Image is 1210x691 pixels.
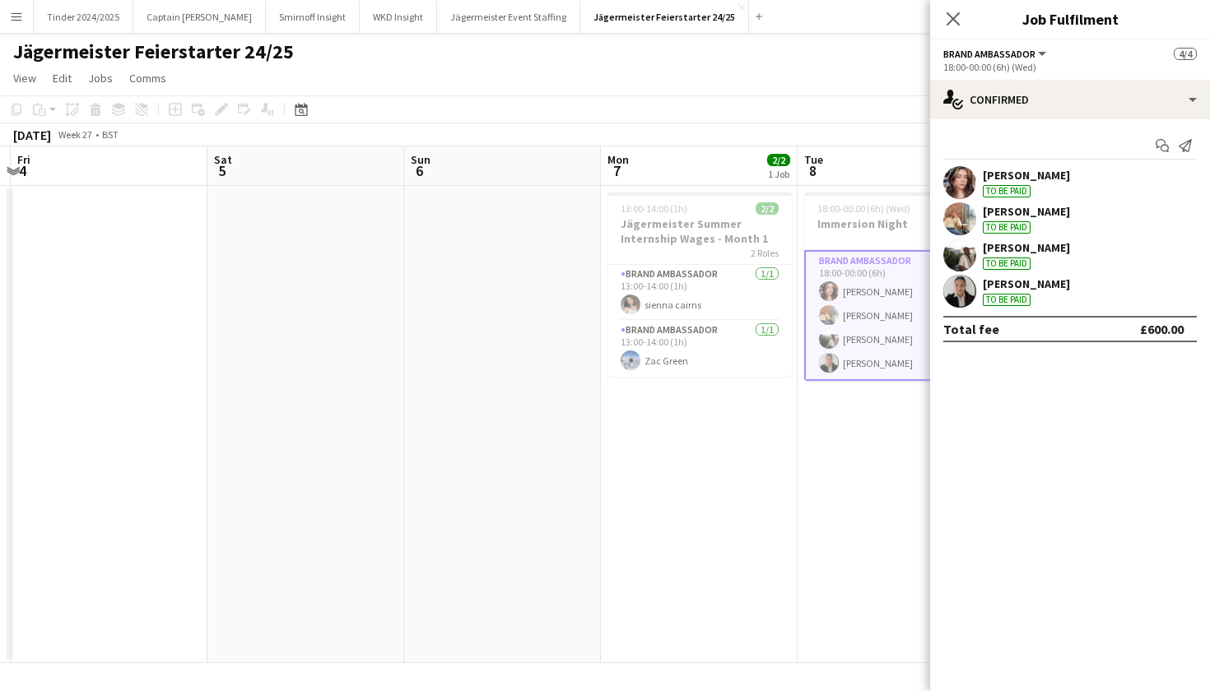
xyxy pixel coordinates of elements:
div: Confirmed [930,80,1210,119]
span: Sat [214,152,232,167]
app-job-card: 13:00-14:00 (1h)2/2Jägermeister Summer Internship Wages - Month 12 RolesBrand Ambassador1/113:00-... [607,192,792,377]
div: [PERSON_NAME] [983,204,1070,219]
div: To be paid [983,294,1031,306]
div: £600.00 [1140,321,1184,337]
span: View [13,71,36,86]
app-card-role: Brand Ambassador4/418:00-00:00 (6h)[PERSON_NAME][PERSON_NAME][PERSON_NAME][PERSON_NAME] [804,250,989,381]
a: Comms [123,67,173,89]
h3: Job Fulfilment [930,8,1210,30]
span: 4 [15,161,30,180]
div: To be paid [983,185,1031,197]
span: Edit [53,71,72,86]
span: 13:00-14:00 (1h) [621,202,687,215]
button: Smirnoff Insight [266,1,360,33]
span: 6 [408,161,430,180]
div: [DATE] [13,127,51,143]
button: Tinder 2024/2025 [34,1,133,33]
span: 4/4 [1174,48,1197,60]
button: Captain [PERSON_NAME] [133,1,266,33]
app-card-role: Brand Ambassador1/113:00-14:00 (1h)sienna cairns [607,265,792,321]
span: Brand Ambassador [943,48,1035,60]
span: Sun [411,152,430,167]
span: Jobs [88,71,113,86]
span: 2/2 [767,154,790,166]
div: To be paid [983,257,1031,270]
span: 2/2 [756,202,779,215]
div: [PERSON_NAME] [983,240,1070,255]
div: Total fee [943,321,999,337]
div: [PERSON_NAME] [983,276,1070,291]
div: 1 Job [768,168,789,180]
div: To be paid [983,221,1031,234]
a: Jobs [81,67,119,89]
h3: Jägermeister Summer Internship Wages - Month 1 [607,216,792,246]
span: Comms [129,71,166,86]
div: BST [102,128,119,141]
span: 5 [212,161,232,180]
span: 8 [802,161,823,180]
button: Jägermeister Event Staffing [437,1,580,33]
h1: Jägermeister Feierstarter 24/25 [13,39,294,64]
div: 18:00-00:00 (6h) (Wed) [943,61,1197,73]
a: View [7,67,43,89]
span: 18:00-00:00 (6h) (Wed) [817,202,910,215]
button: WKD Insight [360,1,437,33]
button: Jägermeister Feierstarter 24/25 [580,1,749,33]
span: 2 Roles [751,247,779,259]
app-card-role: Brand Ambassador1/113:00-14:00 (1h)Zac Green [607,321,792,377]
h3: Immersion Night [804,216,989,231]
span: Fri [17,152,30,167]
a: Edit [46,67,78,89]
span: 7 [605,161,629,180]
span: Week 27 [54,128,95,141]
span: Mon [607,152,629,167]
button: Brand Ambassador [943,48,1049,60]
app-job-card: 18:00-00:00 (6h) (Wed)4/4Immersion Night1 RoleBrand Ambassador4/418:00-00:00 (6h)[PERSON_NAME][PE... [804,192,989,381]
div: [PERSON_NAME] [983,168,1070,183]
span: Tue [804,152,823,167]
